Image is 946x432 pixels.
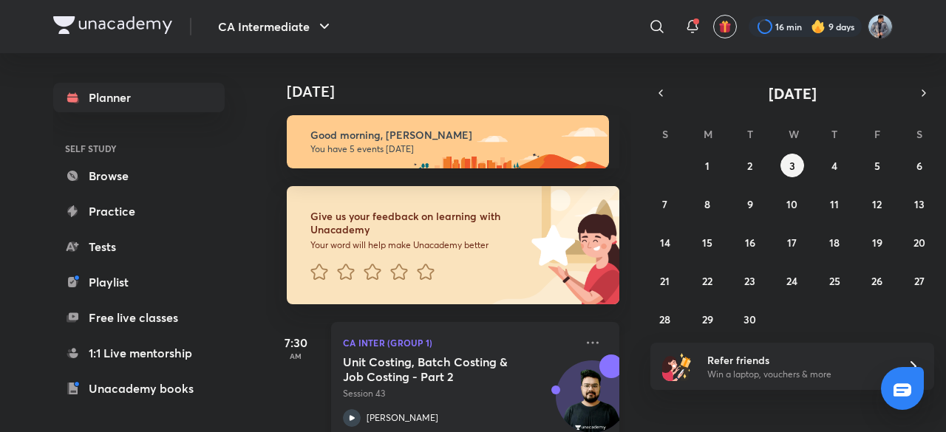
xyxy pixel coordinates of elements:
a: Planner [53,83,225,112]
a: Unacademy books [53,374,225,403]
p: [PERSON_NAME] [367,411,438,425]
abbr: September 3, 2025 [789,159,795,173]
abbr: Thursday [831,127,837,141]
button: September 20, 2025 [908,230,931,254]
h5: 7:30 [266,334,325,352]
abbr: Tuesday [747,127,753,141]
abbr: September 20, 2025 [913,236,925,250]
h6: SELF STUDY [53,136,225,161]
abbr: September 19, 2025 [872,236,882,250]
abbr: September 28, 2025 [659,312,670,326]
abbr: September 12, 2025 [872,197,882,211]
abbr: September 9, 2025 [747,197,753,211]
button: September 6, 2025 [908,154,931,177]
button: September 10, 2025 [780,192,804,216]
abbr: September 27, 2025 [914,274,925,288]
h6: Good morning, [PERSON_NAME] [310,128,596,142]
button: September 2, 2025 [738,154,762,177]
abbr: September 25, 2025 [829,274,840,288]
img: Company Logo [53,16,172,34]
p: CA Inter (Group 1) [343,334,575,352]
abbr: September 18, 2025 [829,236,840,250]
abbr: Sunday [662,127,668,141]
a: 1:1 Live mentorship [53,338,225,368]
abbr: September 22, 2025 [702,274,712,288]
abbr: September 10, 2025 [786,197,797,211]
p: Your word will help make Unacademy better [310,239,526,251]
h6: Refer friends [707,352,889,368]
abbr: September 11, 2025 [830,197,839,211]
abbr: September 29, 2025 [702,312,713,326]
abbr: September 13, 2025 [914,197,925,211]
button: September 29, 2025 [695,307,719,331]
p: Win a laptop, vouchers & more [707,368,889,381]
abbr: Monday [704,127,712,141]
button: September 26, 2025 [865,269,889,292]
h4: [DATE] [287,83,634,100]
abbr: September 30, 2025 [743,312,756,326]
abbr: September 23, 2025 [744,274,755,288]
button: September 15, 2025 [695,230,719,254]
img: avatar [718,20,732,33]
abbr: September 15, 2025 [702,236,712,250]
a: Free live classes [53,303,225,332]
a: Company Logo [53,16,172,38]
p: Session 43 [343,387,575,400]
h5: Unit Costing, Batch Costing & Job Costing - Part 2 [343,354,527,384]
span: [DATE] [769,83,817,103]
a: Tests [53,232,225,261]
button: avatar [713,15,737,38]
p: AM [266,352,325,360]
abbr: September 2, 2025 [747,159,752,173]
button: September 17, 2025 [780,230,804,254]
button: September 23, 2025 [738,269,762,292]
button: September 4, 2025 [823,154,846,177]
button: September 28, 2025 [653,307,677,331]
button: September 16, 2025 [738,230,762,254]
a: Browse [53,161,225,191]
button: CA Intermediate [209,12,342,41]
button: September 25, 2025 [823,269,846,292]
abbr: September 8, 2025 [704,197,710,211]
button: September 19, 2025 [865,230,889,254]
abbr: September 1, 2025 [705,159,709,173]
abbr: September 14, 2025 [660,236,670,250]
button: September 7, 2025 [653,192,677,216]
abbr: Friday [874,127,880,141]
button: September 13, 2025 [908,192,931,216]
abbr: September 16, 2025 [745,236,755,250]
button: September 3, 2025 [780,154,804,177]
button: September 21, 2025 [653,269,677,292]
abbr: September 24, 2025 [786,274,797,288]
abbr: September 7, 2025 [662,197,667,211]
button: September 9, 2025 [738,192,762,216]
abbr: September 17, 2025 [787,236,797,250]
img: Manthan Hasija [868,14,893,39]
button: September 12, 2025 [865,192,889,216]
a: Playlist [53,267,225,297]
abbr: September 21, 2025 [660,274,670,288]
button: [DATE] [671,83,913,103]
button: September 18, 2025 [823,230,846,254]
img: morning [287,115,609,168]
img: feedback_image [481,186,619,304]
p: You have 5 events [DATE] [310,143,596,155]
abbr: September 4, 2025 [831,159,837,173]
button: September 24, 2025 [780,269,804,292]
abbr: September 5, 2025 [874,159,880,173]
a: Practice [53,196,225,226]
button: September 8, 2025 [695,192,719,216]
abbr: Saturday [916,127,922,141]
button: September 22, 2025 [695,269,719,292]
button: September 27, 2025 [908,269,931,292]
abbr: Wednesday [789,127,799,141]
button: September 30, 2025 [738,307,762,331]
button: September 11, 2025 [823,192,846,216]
button: September 1, 2025 [695,154,719,177]
abbr: September 6, 2025 [916,159,922,173]
abbr: September 26, 2025 [871,274,882,288]
button: September 14, 2025 [653,230,677,254]
h6: Give us your feedback on learning with Unacademy [310,210,526,236]
img: referral [662,352,692,381]
img: streak [811,19,826,34]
